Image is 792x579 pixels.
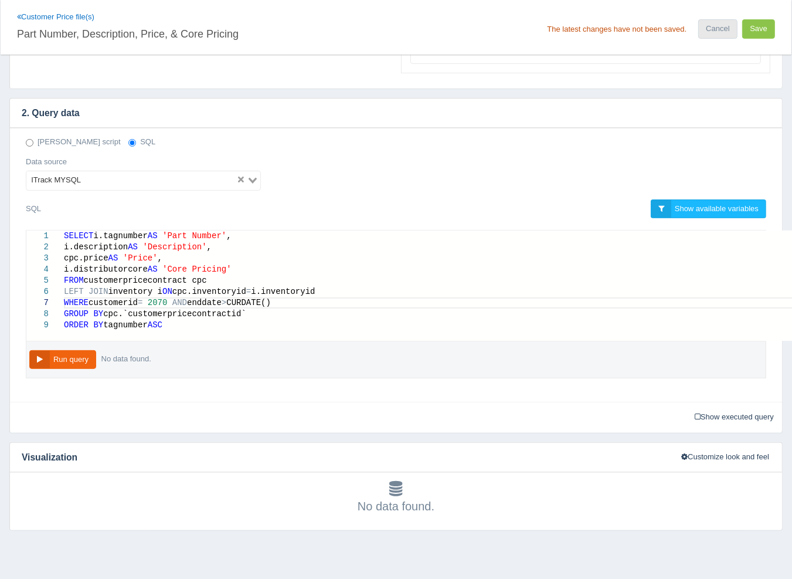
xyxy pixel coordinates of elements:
span: ON [162,287,172,296]
span: customerpricecontract cpc [84,276,207,285]
button: Customize look and feel [677,448,773,466]
div: 4 [26,264,49,275]
span: LEFT [64,287,84,296]
div: Search for option [26,171,261,191]
a: Cancel [698,19,737,39]
div: The latest changes have not been saved. [547,25,686,33]
input: SQL [128,139,136,147]
input: [PERSON_NAME] script [26,139,33,147]
span: , [226,231,231,241]
span: enddate [187,298,222,307]
span: AS [148,231,158,241]
div: 6 [26,286,49,297]
span: AND [172,298,187,307]
div: No data found. [98,350,154,368]
span: 'Description' [142,242,206,252]
button: Run query [29,350,96,370]
span: = [138,298,142,307]
span: AS [108,253,118,263]
span: Show available variables [675,204,759,213]
span: BY [93,309,103,319]
span: 'Core Pricing' [162,265,232,274]
span: cpc.inventoryid [172,287,246,296]
label: SQL [128,137,155,148]
input: Chart title [17,23,392,43]
span: tagnumber [103,320,148,330]
span: JOIN [89,287,108,296]
span: FROM [64,276,84,285]
button: Clear Selected [238,175,244,186]
button: Save [742,19,775,39]
span: , [158,253,162,263]
span: = [246,287,251,296]
span: ASC [148,320,162,330]
span: > [222,298,226,307]
span: customerid [89,298,138,307]
h4: Visualization [10,443,668,472]
span: cpc.price [64,253,108,263]
span: , [207,242,212,252]
div: 9 [26,320,49,331]
div: 2 [26,242,49,253]
span: 2070 [148,298,168,307]
span: cpc.`customerpricecontractid` [103,309,246,319]
label: SQL [26,199,41,218]
span: WHERE [64,298,89,307]
span: GROUP [64,309,89,319]
div: 5 [26,275,49,286]
a: Show available variables [651,199,766,219]
a: Show executed query [691,408,778,426]
label: Data source [26,157,67,168]
span: i.inventoryid [251,287,315,296]
a: Customer Price file(s) [17,12,94,21]
span: i.description [64,242,128,252]
div: 3 [26,253,49,264]
h4: 2. Query data [10,99,764,128]
span: ITrack MYSQL [29,174,83,188]
span: i.distributorcore [64,265,148,274]
span: BY [93,320,103,330]
label: [PERSON_NAME] script [26,137,121,148]
div: 8 [26,309,49,320]
span: SELECT [64,231,93,241]
div: 1 [26,231,49,242]
span: i.tagnumber [93,231,147,241]
span: AS [128,242,138,252]
div: No data found. [22,481,770,515]
span: 'Price' [123,253,158,263]
span: inventory i [108,287,162,296]
div: 7 [26,297,49,309]
input: Search for option [84,174,235,188]
span: ORDER [64,320,89,330]
span: AS [148,265,158,274]
span: 'Part Number' [162,231,226,241]
span: CURDATE() [226,298,271,307]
